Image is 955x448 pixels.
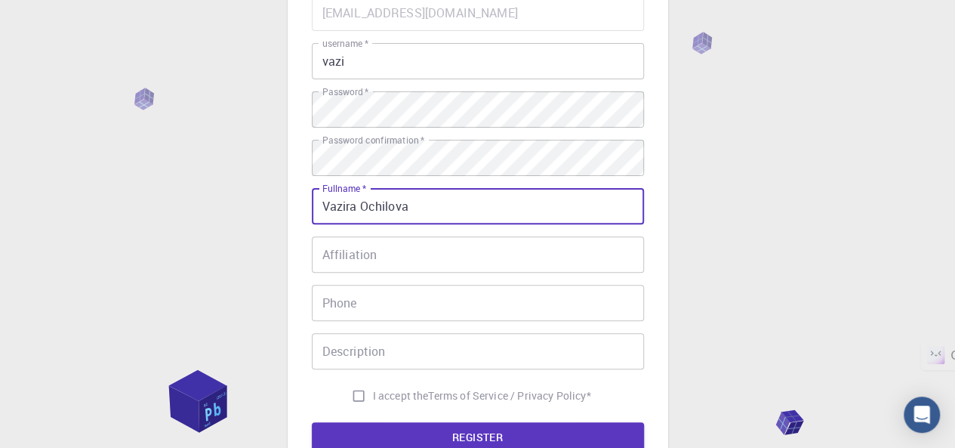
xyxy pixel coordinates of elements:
div: Open Intercom Messenger [904,397,940,433]
label: Password [322,85,368,98]
label: username [322,37,368,50]
a: Terms of Service / Privacy Policy* [428,388,590,403]
label: Password confirmation [322,134,424,147]
span: I accept the [373,388,429,403]
label: Fullname [322,182,366,195]
p: Terms of Service / Privacy Policy * [428,388,590,403]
